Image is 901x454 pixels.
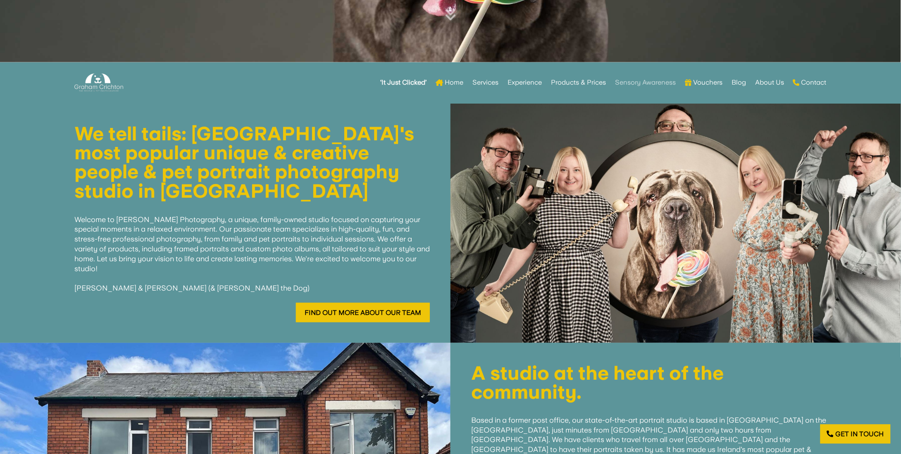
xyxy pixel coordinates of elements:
[755,66,784,99] a: About Us
[732,66,746,99] a: Blog
[380,80,427,85] strong: ‘It Just Clicked’
[615,66,676,99] a: Sensory Awareness
[508,66,542,99] a: Experience
[436,66,463,99] a: Home
[296,303,430,322] a: Find out more about our team
[793,66,827,99] a: Contact
[380,66,427,99] a: ‘It Just Clicked’
[471,364,827,406] h1: A studio at the heart of the community.
[74,124,430,205] h1: We tell tails: [GEOGRAPHIC_DATA]'s most popular unique & creative people & pet portrait photograp...
[74,71,123,94] img: Graham Crichton Photography Logo - Graham Crichton - Belfast Family & Pet Photography Studio
[472,66,498,99] a: Services
[74,215,430,293] span: Welcome to [PERSON_NAME] Photography, a unique, family-owned studio focused on capturing your spe...
[551,66,606,99] a: Products & Prices
[820,424,891,444] a: Get in touch
[685,66,722,99] a: Vouchers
